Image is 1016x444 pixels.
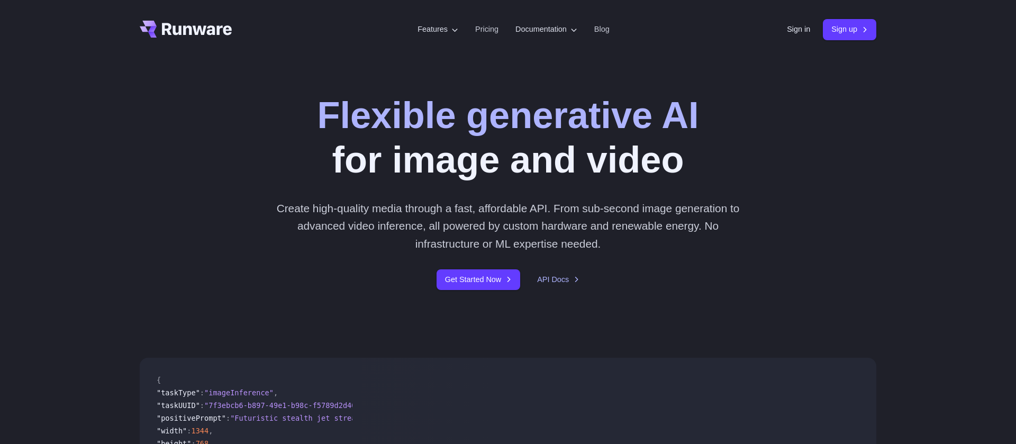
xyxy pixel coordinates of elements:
[204,401,369,410] span: "7f3ebcb6-b897-49e1-b98c-f5789d2d40d7"
[317,93,698,183] h1: for image and video
[157,427,187,435] span: "width"
[823,19,876,40] a: Sign up
[157,401,200,410] span: "taskUUID"
[187,427,191,435] span: :
[437,269,520,290] a: Get Started Now
[317,94,698,136] strong: Flexible generative AI
[140,21,232,38] a: Go to /
[204,388,274,397] span: "imageInference"
[157,414,226,422] span: "positivePrompt"
[475,23,498,35] a: Pricing
[418,23,458,35] label: Features
[594,23,610,35] a: Blog
[208,427,213,435] span: ,
[515,23,577,35] label: Documentation
[274,388,278,397] span: ,
[226,414,230,422] span: :
[200,388,204,397] span: :
[191,427,208,435] span: 1344
[273,200,744,252] p: Create high-quality media through a fast, affordable API. From sub-second image generation to adv...
[157,376,161,384] span: {
[787,23,810,35] a: Sign in
[200,401,204,410] span: :
[537,274,579,286] a: API Docs
[230,414,624,422] span: "Futuristic stealth jet streaking through a neon-lit cityscape with glowing purple exhaust"
[157,388,200,397] span: "taskType"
